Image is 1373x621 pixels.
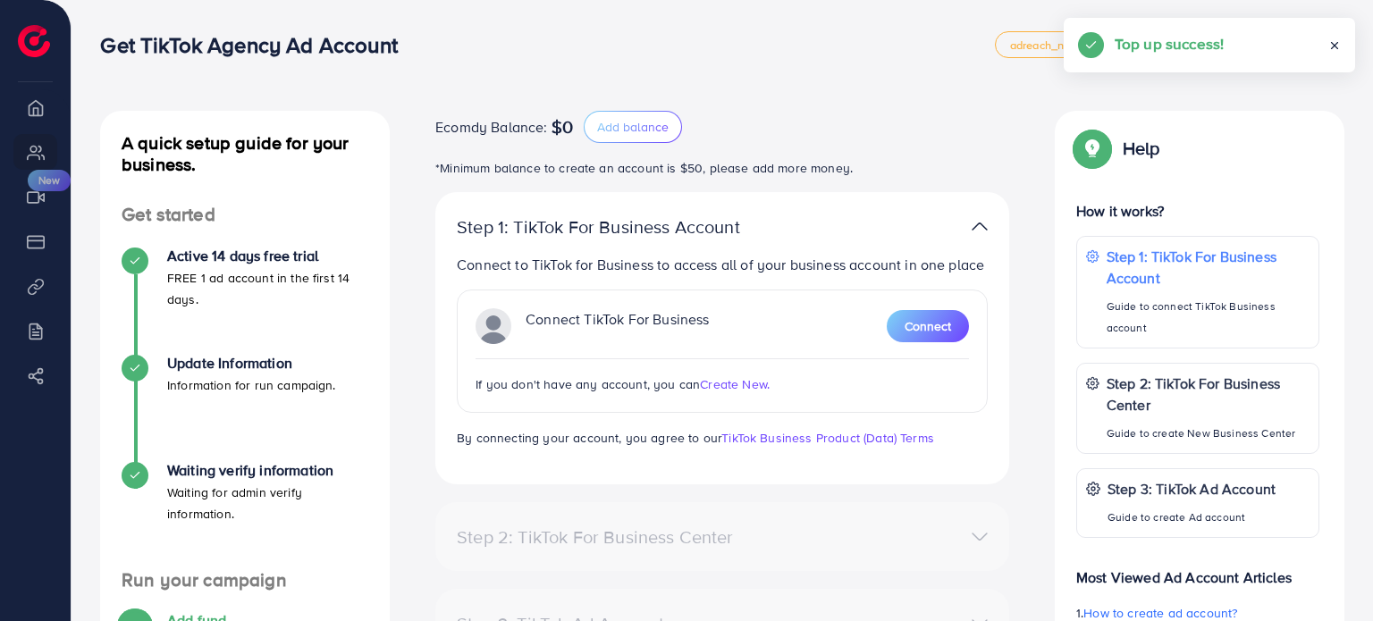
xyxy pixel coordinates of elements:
img: logo [18,25,50,57]
p: Connect to TikTok for Business to access all of your business account in one place [457,254,988,275]
p: By connecting your account, you agree to our [457,427,988,449]
li: Active 14 days free trial [100,248,390,355]
h4: Get started [100,204,390,226]
span: If you don't have any account, you can [476,375,700,393]
p: Step 1: TikTok For Business Account [457,216,801,238]
h3: Get TikTok Agency Ad Account [100,32,411,58]
a: adreach_new_package [995,31,1145,58]
button: Connect [887,310,969,342]
p: Guide to create New Business Center [1107,423,1310,444]
p: Step 1: TikTok For Business Account [1107,246,1310,289]
button: Add balance [584,111,682,143]
h4: Waiting verify information [167,462,368,479]
h5: Top up success! [1115,32,1224,55]
span: Add balance [597,118,669,136]
span: Ecomdy Balance: [435,116,547,138]
p: Help [1123,138,1160,159]
p: FREE 1 ad account in the first 14 days. [167,267,368,310]
p: How it works? [1076,200,1319,222]
p: Waiting for admin verify information. [167,482,368,524]
img: TikTok partner [476,308,511,344]
li: Waiting verify information [100,462,390,569]
h4: Run your campaign [100,569,390,592]
img: Popup guide [1076,132,1108,164]
span: Create New. [700,375,770,393]
span: Connect [905,317,951,335]
h4: Update Information [167,355,336,372]
span: $0 [552,116,573,138]
span: adreach_new_package [1010,39,1130,51]
p: Step 3: TikTok Ad Account [1108,478,1276,499]
p: Connect TikTok For Business [526,308,709,344]
p: Guide to create Ad account [1108,507,1276,528]
span: *Minimum balance to create an account is $50, please add more money. [435,159,853,177]
p: Step 2: TikTok For Business Center [1107,373,1310,415]
p: Most Viewed Ad Account Articles [1076,552,1319,588]
a: TikTok Business Product (Data) Terms [721,429,934,447]
h4: A quick setup guide for your business. [100,132,390,175]
p: Guide to connect TikTok Business account [1107,296,1310,339]
li: Update Information [100,355,390,462]
p: Information for run campaign. [167,374,336,396]
h4: Active 14 days free trial [167,248,368,264]
img: TikTok partner [972,214,988,239]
